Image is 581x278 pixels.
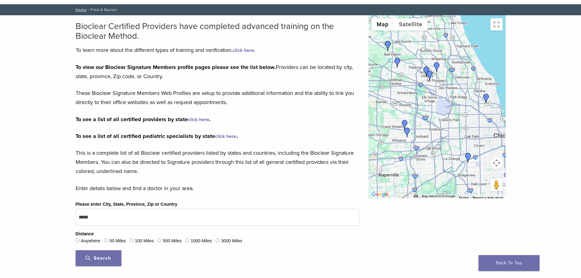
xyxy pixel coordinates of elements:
[215,133,236,139] a: click here
[76,45,359,55] p: To learn more about the different types of training and verification, .
[481,94,491,103] div: Dr. Mansi Raina
[393,58,402,68] div: Dr. Ankur Patel
[402,128,412,137] div: Dr. Charise Petrelli
[490,157,503,169] button: Map camera controls
[221,238,242,244] label: 3000 Miles
[76,148,359,176] p: This is a complete list of all Bioclear certified providers listed by states and countries, inclu...
[394,18,428,31] button: Show satellite imagery
[371,18,394,31] button: Show street map
[421,67,431,76] div: Dr. Margaret Radziszewski
[76,64,276,70] strong: To view our Bioclear Signature Members profile pages please see the list below.
[76,21,359,41] h2: Bioclear Certified Providers have completed advanced training on the Bioclear Method.
[74,8,87,12] a: Home
[86,255,111,261] span: Search
[76,184,359,193] p: Enter details below and find a doctor in your area.
[87,8,91,11] span: /
[383,41,393,51] div: Dr. Iwona Iwaszczyszyn
[76,63,359,81] p: Providers can be located by city, state, province, Zip code, or Country.
[479,255,540,271] a: Back To Top
[191,238,212,244] label: 1000 Miles
[400,120,410,130] div: Dr. Bhumika Patel
[76,133,238,139] strong: To see a list of all certified pediatric specialists by state .
[71,4,510,15] nav: Find A Doctor
[422,194,455,198] span: Map data ©2025 Google
[76,201,178,208] label: Please enter City, State, Province, Zip or Country
[425,71,435,81] div: Dr. Kathy Pawlusiewicz
[135,238,154,244] label: 100 Miles
[163,238,182,244] label: 500 Miles
[459,196,469,200] a: Terms (opens in new tab)
[370,190,390,198] a: Open this area in Google Maps (opens a new window)
[370,190,390,198] img: Google
[76,116,211,123] strong: To see a list of all certified providers by state .
[233,47,254,53] a: click here
[76,88,359,107] p: These Bioclear Signature Members Web Profiles are setup to provide additional information and the...
[490,179,503,191] button: Drag Pegman onto the map to open Street View
[81,238,100,244] label: Anywhere
[432,62,442,72] div: Joana Tylman
[76,231,94,237] legend: Distance
[109,238,126,244] label: 50 Miles
[463,153,473,163] div: Dr. Margaret Radziszewski
[473,196,504,199] a: Report a map error
[414,194,418,198] button: Keyboard shortcuts
[490,18,503,31] button: Toggle fullscreen view
[188,117,209,123] a: click here
[76,250,121,266] button: Search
